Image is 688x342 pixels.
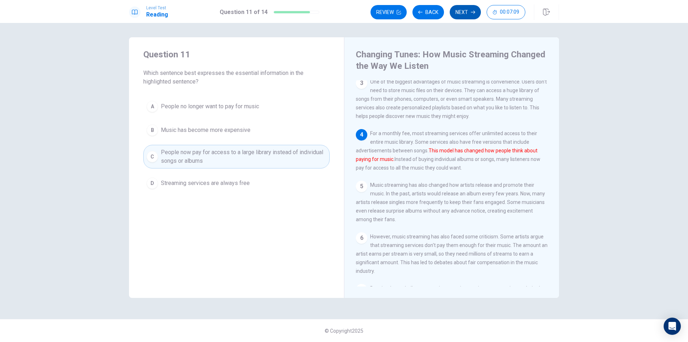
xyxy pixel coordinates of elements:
[356,148,537,162] font: This model has changed how people think about paying for music.
[146,10,168,19] h1: Reading
[356,129,367,141] div: 4
[147,101,158,112] div: A
[356,49,546,72] h4: Changing Tunes: How Music Streaming Changed the Way We Listen
[412,5,444,19] button: Back
[325,328,363,334] span: © Copyright 2025
[500,9,519,15] span: 00:07:09
[143,49,330,60] h4: Question 11
[147,177,158,189] div: D
[161,179,250,187] span: Streaming services are always free
[143,69,330,86] span: Which sentence best expresses the essential information in the highlighted sentence?
[356,284,367,295] div: 7
[356,232,367,244] div: 6
[356,182,545,222] span: Music streaming has also changed how artists release and promote their music. In the past, artist...
[146,5,168,10] span: Level Test
[143,174,330,192] button: DStreaming services are always free
[450,5,481,19] button: Next
[143,98,330,115] button: APeople no longer want to pay for music
[161,102,259,111] span: People no longer want to pay for music
[147,151,158,162] div: C
[356,285,545,317] span: Despite these challenges, music streaming continues to grow in popularity. It has made music more...
[356,181,367,192] div: 5
[147,124,158,136] div: B
[356,130,540,171] span: For a monthly fee, most streaming services offer unlimited access to their entire music library. ...
[161,126,250,134] span: Music has become more expensive
[161,148,326,165] span: People now pay for access to a large library instead of individual songs or albums
[143,145,330,168] button: CPeople now pay for access to a large library instead of individual songs or albums
[220,8,268,16] h1: Question 11 of 14
[356,79,547,119] span: One of the biggest advantages of music streaming is convenience. Users don't need to store music ...
[143,121,330,139] button: BMusic has become more expensive
[356,234,548,274] span: However, music streaming has also faced some criticism. Some artists argue that streaming service...
[371,5,407,19] button: Review
[356,77,367,89] div: 3
[664,318,681,335] div: Open Intercom Messenger
[487,5,525,19] button: 00:07:09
